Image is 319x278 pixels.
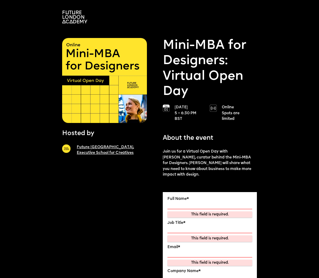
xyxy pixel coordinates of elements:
[169,212,251,217] div: This field is required.
[169,261,251,265] div: This field is required.
[163,149,257,177] p: Join us for a Virtual Open Day with [PERSON_NAME], curator behind the Mini-MBA for Designers. [PE...
[62,129,94,138] p: Hosted by
[163,38,257,99] p: Virtual Open Day
[222,105,244,122] p: Online Spots are limited
[167,269,253,274] label: Company Name
[175,105,197,122] p: [DATE] 5 – 6:30 PM BST
[77,145,134,155] a: Future [GEOGRAPHIC_DATA],Executive School for Creatives
[62,38,147,123] img: A yellow square saying "Online, Mini-MBA for Designers" Virtual Open Day with the photo of curato...
[167,245,253,250] label: Email
[163,134,213,143] p: About the event
[167,197,253,201] label: Full Name
[62,11,87,23] img: A logo saying in 3 lines: Future London Academy
[163,38,257,69] a: Mini-MBA for Designers:
[62,144,71,153] img: A yellow circle with Future London Academy logo
[167,221,253,225] label: Job Title
[169,236,251,241] div: This field is required.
